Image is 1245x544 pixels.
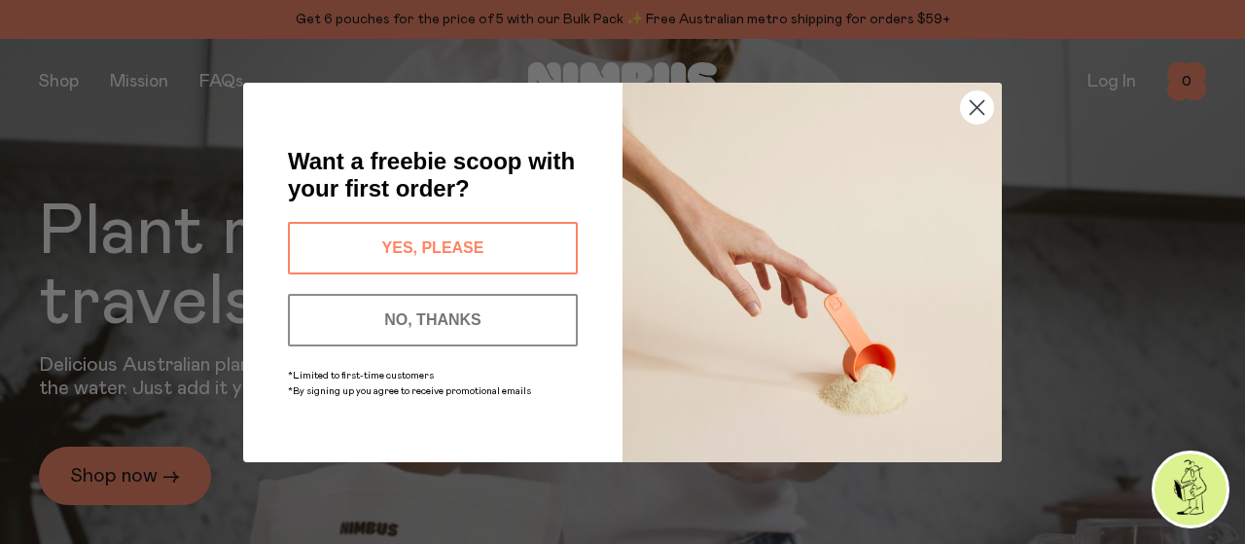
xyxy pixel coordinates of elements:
[288,222,578,274] button: YES, PLEASE
[288,371,434,381] span: *Limited to first-time customers
[960,91,994,125] button: Close dialog
[1155,453,1227,526] img: agent
[288,386,531,396] span: *By signing up you agree to receive promotional emails
[288,148,575,201] span: Want a freebie scoop with your first order?
[622,83,1002,462] img: c0d45117-8e62-4a02-9742-374a5db49d45.jpeg
[288,294,578,346] button: NO, THANKS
